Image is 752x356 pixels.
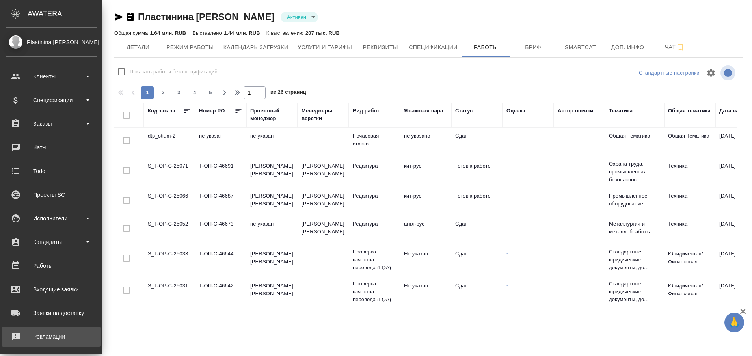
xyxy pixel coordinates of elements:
[353,248,396,272] p: Проверка качества перевода (LQA)
[6,236,97,248] div: Кандидаты
[144,278,195,306] td: S_T-OP-C-25031
[2,161,101,181] a: Todo
[353,220,396,228] p: Редактура
[195,246,246,274] td: Т-ОП-С-46644
[506,193,508,199] a: -
[250,107,294,123] div: Проектный менеджер
[400,278,451,306] td: Не указан
[637,67,702,79] div: split button
[266,30,305,36] p: К выставлению
[451,128,503,156] td: Сдан
[467,43,505,52] span: Работы
[609,160,660,184] p: Охрана труда, промышленная безопаснос...
[668,107,711,115] div: Общая тематика
[361,43,399,52] span: Реквизиты
[157,89,169,97] span: 2
[6,71,97,82] div: Клиенты
[166,43,214,52] span: Режим работы
[664,278,715,306] td: Юридическая/Финансовая
[224,30,260,36] p: 1.44 млн. RUB
[144,188,195,216] td: S_T-OP-C-25066
[114,30,150,36] p: Общая сумма
[246,158,298,186] td: [PERSON_NAME] [PERSON_NAME]
[609,132,660,140] p: Общая Тематика
[195,278,246,306] td: Т-ОП-С-46642
[702,63,720,82] span: Настроить таблицу
[728,314,741,331] span: 🙏
[676,43,685,52] svg: Подписаться
[656,42,694,52] span: Чат
[144,128,195,156] td: dtp_otium-2
[353,132,396,148] p: Почасовая ставка
[609,280,660,304] p: Стандартные юридические документы, до...
[173,89,185,97] span: 3
[6,331,97,343] div: Рекламации
[285,14,309,21] button: Активен
[724,313,744,332] button: 🙏
[400,158,451,186] td: кит-рус
[506,133,508,139] a: -
[451,278,503,306] td: Сдан
[664,188,715,216] td: Техника
[506,107,525,115] div: Оценка
[28,6,102,22] div: AWATERA
[246,246,298,274] td: [PERSON_NAME] [PERSON_NAME]
[144,158,195,186] td: S_T-OP-C-25071
[6,307,97,319] div: Заявки на доставку
[188,89,201,97] span: 4
[506,283,508,289] a: -
[451,188,503,216] td: Готов к работе
[138,11,274,22] a: Пластинина [PERSON_NAME]
[195,158,246,186] td: Т-ОП-С-46691
[2,280,101,299] a: Входящие заявки
[558,107,593,115] div: Автор оценки
[6,118,97,130] div: Заказы
[119,43,157,52] span: Детали
[409,43,457,52] span: Спецификации
[6,142,97,153] div: Чаты
[664,158,715,186] td: Техника
[199,107,225,115] div: Номер PO
[664,246,715,274] td: Юридическая/Финансовая
[246,216,298,244] td: не указан
[404,107,443,115] div: Языковая пара
[114,12,124,22] button: Скопировать ссылку для ЯМессенджера
[353,162,396,170] p: Редактура
[6,165,97,177] div: Todo
[126,12,135,22] button: Скопировать ссылку
[246,188,298,216] td: [PERSON_NAME] [PERSON_NAME]
[609,248,660,272] p: Стандартные юридические документы, до...
[204,89,217,97] span: 5
[353,192,396,200] p: Редактура
[148,107,175,115] div: Код заказа
[298,216,349,244] td: [PERSON_NAME] [PERSON_NAME]
[246,128,298,156] td: не указан
[719,107,751,115] div: Дата начала
[270,88,306,99] span: из 26 страниц
[609,107,633,115] div: Тематика
[130,68,218,76] span: Показать работы без спецификаций
[6,94,97,106] div: Спецификации
[298,188,349,216] td: [PERSON_NAME] [PERSON_NAME]
[506,251,508,257] a: -
[144,246,195,274] td: S_T-OP-C-25033
[455,107,473,115] div: Статус
[609,220,660,236] p: Металлургия и металлобработка
[302,107,345,123] div: Менеджеры верстки
[400,216,451,244] td: англ-рус
[2,138,101,157] a: Чаты
[353,107,380,115] div: Вид работ
[157,86,169,99] button: 2
[2,303,101,323] a: Заявки на доставку
[400,246,451,274] td: Не указан
[298,158,349,186] td: [PERSON_NAME] [PERSON_NAME]
[6,189,97,201] div: Проекты SC
[281,12,318,22] div: Активен
[6,283,97,295] div: Входящие заявки
[400,188,451,216] td: кит-рус
[562,43,599,52] span: Smartcat
[2,185,101,205] a: Проекты SC
[400,128,451,156] td: не указано
[204,86,217,99] button: 5
[150,30,186,36] p: 1.64 млн. RUB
